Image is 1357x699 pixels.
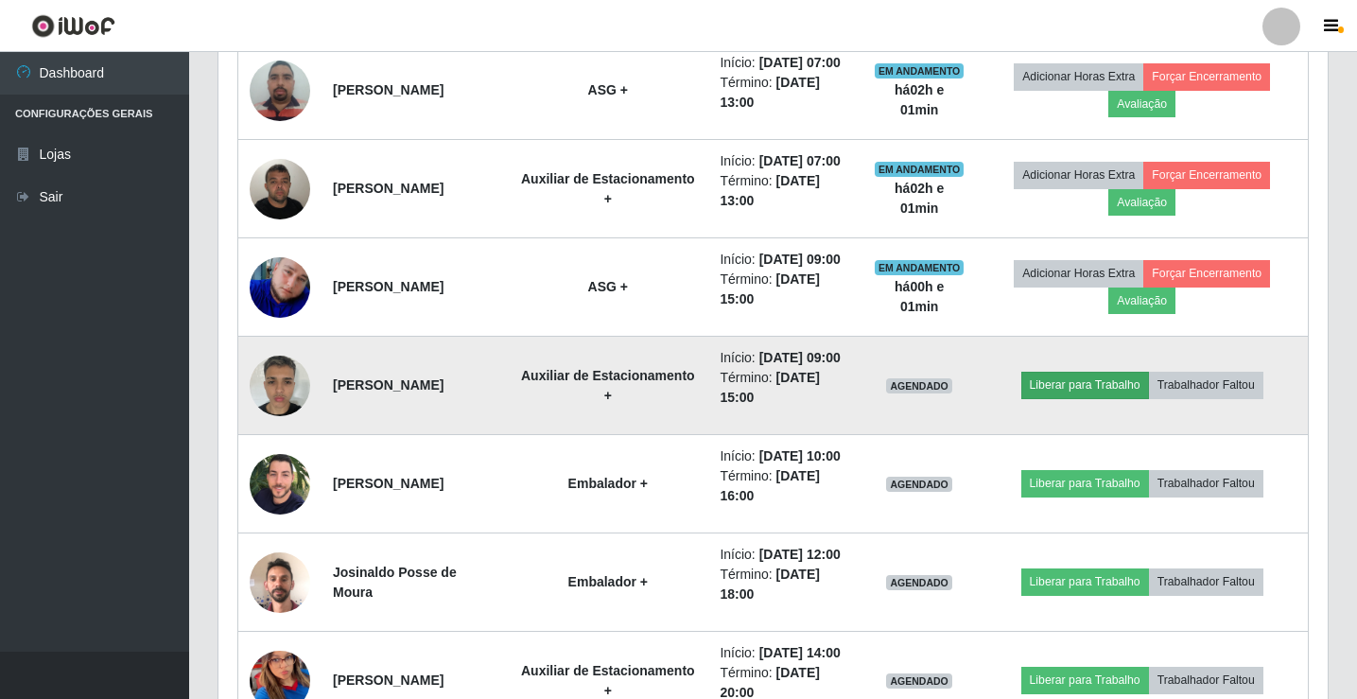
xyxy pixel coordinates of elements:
[886,378,952,393] span: AGENDADO
[759,252,841,267] time: [DATE] 09:00
[1143,260,1270,287] button: Forçar Encerramento
[759,350,841,365] time: [DATE] 09:00
[250,345,310,426] img: 1753187317343.jpeg
[1021,667,1149,693] button: Liberar para Trabalho
[250,149,310,229] img: 1714957062897.jpeg
[886,575,952,590] span: AGENDADO
[1149,372,1263,398] button: Trabalhador Faltou
[250,446,310,521] img: 1683118670739.jpeg
[1021,372,1149,398] button: Liberar para Trabalho
[720,545,851,565] li: Início:
[720,270,851,309] li: Término:
[333,279,444,294] strong: [PERSON_NAME]
[720,53,851,73] li: Início:
[333,377,444,393] strong: [PERSON_NAME]
[568,476,648,491] strong: Embalador +
[720,348,851,368] li: Início:
[333,181,444,196] strong: [PERSON_NAME]
[720,565,851,604] li: Término:
[720,250,851,270] li: Início:
[759,55,841,70] time: [DATE] 07:00
[1014,260,1143,287] button: Adicionar Horas Extra
[1108,288,1175,314] button: Avaliação
[521,368,695,403] strong: Auxiliar de Estacionamento +
[333,476,444,491] strong: [PERSON_NAME]
[1021,470,1149,497] button: Liberar para Trabalho
[759,448,841,463] time: [DATE] 10:00
[1108,189,1175,216] button: Avaliação
[875,63,965,79] span: EM ANDAMENTO
[1014,63,1143,90] button: Adicionar Horas Extra
[875,260,965,275] span: EM ANDAMENTO
[720,368,851,408] li: Término:
[720,446,851,466] li: Início:
[720,171,851,211] li: Término:
[886,673,952,689] span: AGENDADO
[521,663,695,698] strong: Auxiliar de Estacionamento +
[895,279,944,314] strong: há 00 h e 01 min
[720,466,851,506] li: Término:
[250,542,310,622] img: 1749319622853.jpeg
[886,477,952,492] span: AGENDADO
[1143,63,1270,90] button: Forçar Encerramento
[521,171,695,206] strong: Auxiliar de Estacionamento +
[568,574,648,589] strong: Embalador +
[720,151,851,171] li: Início:
[588,82,628,97] strong: ASG +
[588,279,628,294] strong: ASG +
[759,547,841,562] time: [DATE] 12:00
[759,645,841,660] time: [DATE] 14:00
[1108,91,1175,117] button: Avaliação
[31,14,115,38] img: CoreUI Logo
[1014,162,1143,188] button: Adicionar Horas Extra
[895,82,944,117] strong: há 02 h e 01 min
[895,181,944,216] strong: há 02 h e 01 min
[1021,568,1149,595] button: Liberar para Trabalho
[1143,162,1270,188] button: Forçar Encerramento
[759,153,841,168] time: [DATE] 07:00
[333,565,457,600] strong: Josinaldo Posse de Moura
[250,257,310,318] img: 1742494227769.jpeg
[333,673,444,688] strong: [PERSON_NAME]
[720,643,851,663] li: Início:
[1149,667,1263,693] button: Trabalhador Faltou
[1149,568,1263,595] button: Trabalhador Faltou
[875,162,965,177] span: EM ANDAMENTO
[250,50,310,131] img: 1686264689334.jpeg
[333,82,444,97] strong: [PERSON_NAME]
[1149,470,1263,497] button: Trabalhador Faltou
[720,73,851,113] li: Término:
